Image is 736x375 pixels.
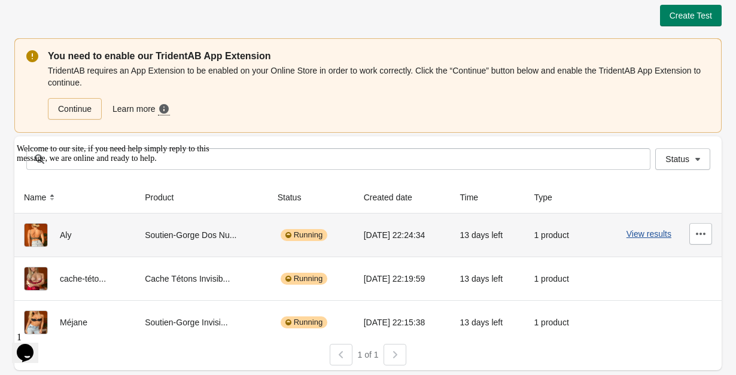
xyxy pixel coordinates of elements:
[460,223,515,247] div: 13 days left
[529,187,568,208] button: Type
[108,98,177,120] a: Learn more
[145,310,258,334] div: Soutien-Gorge Invisi...
[364,223,441,247] div: [DATE] 22:24:34
[281,229,327,241] div: Running
[364,310,441,334] div: [DATE] 22:15:38
[281,273,327,285] div: Running
[460,310,515,334] div: 13 days left
[534,223,579,247] div: 1 product
[660,5,722,26] button: Create Test
[670,11,712,20] span: Create Test
[24,310,126,334] div: Méjane
[12,139,227,321] iframe: chat widget
[5,5,220,24] div: Welcome to our site, if you need help simply reply to this message, we are online and ready to help.
[534,310,579,334] div: 1 product
[12,327,50,363] iframe: chat widget
[626,229,671,239] button: View results
[48,63,710,121] div: TridentAB requires an App Extension to be enabled on your Online Store in order to work correctly...
[281,316,327,328] div: Running
[273,187,318,208] button: Status
[48,98,102,120] a: Continue
[112,103,158,115] span: Learn more
[359,187,429,208] button: Created date
[460,267,515,291] div: 13 days left
[455,187,495,208] button: Time
[48,49,710,63] p: You need to enable our TridentAB App Extension
[655,148,710,170] button: Status
[5,5,197,23] span: Welcome to our site, if you need help simply reply to this message, we are online and ready to help.
[357,350,378,359] span: 1 of 1
[665,154,689,164] span: Status
[364,267,441,291] div: [DATE] 22:19:59
[534,267,579,291] div: 1 product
